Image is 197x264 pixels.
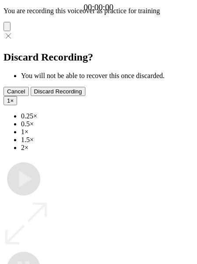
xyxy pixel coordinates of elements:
span: 1 [7,97,10,104]
li: 1× [21,128,193,136]
button: 1× [4,96,17,105]
h2: Discard Recording? [4,51,193,63]
li: 0.25× [21,112,193,120]
li: You will not be able to recover this once discarded. [21,72,193,80]
p: You are recording this voiceover as practice for training [4,7,193,15]
li: 2× [21,144,193,152]
button: Discard Recording [31,87,86,96]
li: 1.5× [21,136,193,144]
button: Cancel [4,87,29,96]
a: 00:00:00 [84,3,113,12]
li: 0.5× [21,120,193,128]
